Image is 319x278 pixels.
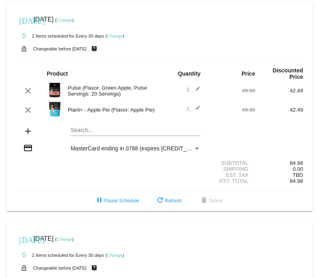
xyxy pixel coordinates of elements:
strong: Price [242,70,255,77]
input: Search... [71,127,200,134]
button: Delete [193,194,229,208]
img: Image-1-Carousel-Plant-2lb-Apple-Pie-1000x1000-Transp.png [47,101,63,117]
small: ( ) [55,237,74,242]
mat-icon: delete [199,196,209,206]
div: 42.49 [255,107,303,113]
mat-icon: autorenew [19,250,29,260]
mat-icon: pause [95,196,104,206]
div: 42.49 [255,88,303,94]
div: 84.98 [255,160,303,166]
div: 49.99 [207,88,255,94]
mat-icon: live_help [89,44,99,54]
span: 84.98 [290,178,303,184]
div: Est. Tax [207,172,255,178]
mat-icon: [DATE] [19,15,29,25]
div: Plant+ - Apple Pie (Flavor: Apple Pie) [64,107,160,113]
small: ( ) [105,34,124,38]
div: Est. Total [207,178,255,184]
mat-icon: autorenew [19,31,29,41]
small: 2 items scheduled for Every 30 days [16,253,104,258]
button: Refresh [149,194,188,208]
span: Refresh [155,198,182,204]
mat-icon: lock_open [19,263,29,273]
mat-icon: edit [191,86,200,96]
div: Pulse (Flavor: Green Apple, Pulse Servings: 20 Servings) [64,85,160,97]
strong: Discounted Price [273,67,303,80]
button: Pause Schedule [88,194,145,208]
small: 2 items scheduled for Every 30 days [16,34,104,38]
strong: Quantity [178,70,200,77]
span: TBD [293,172,303,178]
span: Delete [199,198,223,204]
a: Change [57,18,72,22]
a: Change [107,34,123,38]
span: 0.00 [293,166,303,172]
div: Subtotal [207,160,255,166]
mat-icon: edit [191,105,200,115]
mat-icon: lock_open [19,44,29,54]
div: 49.99 [207,107,255,113]
small: ( ) [105,253,124,258]
span: 1 [186,86,200,92]
mat-icon: credit_card [23,143,33,153]
span: 1 [186,106,200,112]
a: Change [107,253,123,258]
small: Changeable before [DATE] [33,46,87,51]
mat-icon: add [23,126,33,136]
div: Shipping [207,166,255,172]
mat-icon: refresh [155,196,165,206]
mat-select: Payment Method [71,145,200,152]
small: Changeable before [DATE] [33,266,87,270]
mat-icon: [DATE] [19,234,29,244]
small: ( ) [55,18,74,22]
span: MasterCard ending in 0788 (expires [CREDIT_CARD_DATA]) [71,145,223,152]
img: Image-1-Carousel-Pulse-20S-Green-Apple-Transp.png [47,82,63,98]
span: Pause Schedule [95,198,139,204]
mat-icon: clear [23,105,33,115]
mat-icon: clear [23,86,33,96]
a: Change [57,237,72,242]
strong: Product [47,70,68,77]
mat-icon: live_help [89,263,99,273]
